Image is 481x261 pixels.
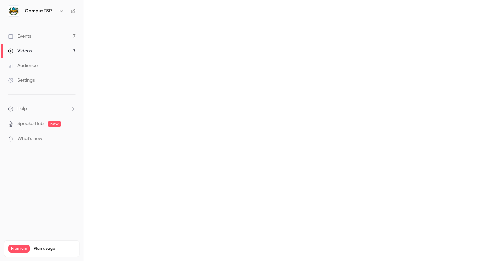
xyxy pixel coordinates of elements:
li: help-dropdown-opener [8,105,75,112]
div: Events [8,33,31,40]
span: What's new [17,135,42,142]
img: CampusESP Academy [8,6,19,16]
span: new [48,121,61,127]
span: Premium [8,245,30,253]
span: Plan usage [34,246,75,251]
div: Videos [8,48,32,54]
a: SpeakerHub [17,120,44,127]
span: Help [17,105,27,112]
div: Audience [8,62,38,69]
h6: CampusESP Academy [25,8,56,14]
div: Settings [8,77,35,84]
